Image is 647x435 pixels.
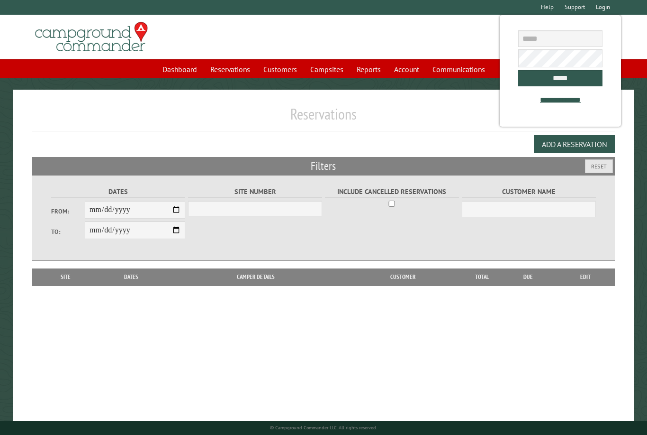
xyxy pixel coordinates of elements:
[32,157,614,175] h2: Filters
[32,19,151,56] img: Campground Commander
[169,268,342,286] th: Camper Details
[325,186,459,197] label: Include Cancelled Reservations
[94,268,169,286] th: Dates
[342,268,463,286] th: Customer
[32,105,614,131] h1: Reservations
[188,186,322,197] label: Site Number
[351,60,386,78] a: Reports
[534,135,615,153] button: Add a Reservation
[388,60,425,78] a: Account
[556,268,614,286] th: Edit
[51,186,185,197] label: Dates
[462,186,596,197] label: Customer Name
[585,159,613,173] button: Reset
[157,60,203,78] a: Dashboard
[501,268,556,286] th: Due
[37,268,94,286] th: Site
[427,60,491,78] a: Communications
[205,60,256,78] a: Reservations
[270,425,377,431] small: © Campground Commander LLC. All rights reserved.
[51,207,85,216] label: From:
[51,227,85,236] label: To:
[305,60,349,78] a: Campsites
[258,60,303,78] a: Customers
[463,268,501,286] th: Total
